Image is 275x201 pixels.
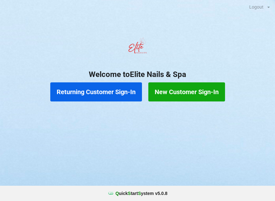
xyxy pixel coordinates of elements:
[116,191,119,196] span: Q
[108,190,114,197] img: favicon.ico
[148,82,225,101] button: New Customer Sign-In
[138,191,141,196] span: S
[116,190,167,197] b: uick tart ystem v 5.0.8
[125,35,150,60] img: EliteNailsSpa-Logo1.png
[249,5,264,9] div: Logout
[128,191,131,196] span: S
[50,82,142,101] button: Returning Customer Sign-In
